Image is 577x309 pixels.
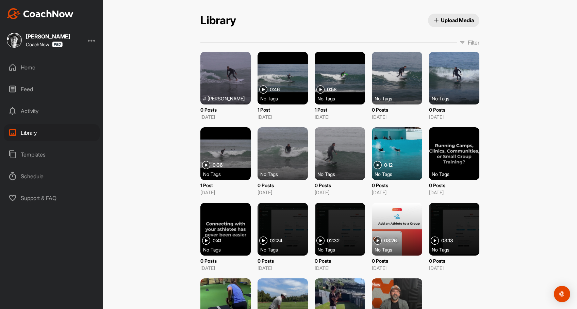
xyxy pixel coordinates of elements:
div: Open Intercom Messenger [554,286,570,302]
p: [DATE] [315,189,365,196]
img: CoachNow [7,8,73,19]
img: play [431,237,439,245]
img: play [316,237,325,245]
p: [DATE] [258,264,308,272]
span: 02:24 [270,238,282,243]
p: [DATE] [200,189,251,196]
img: play [316,85,325,94]
p: 0 Posts [258,257,308,264]
div: Feed [4,81,100,98]
img: play [202,161,210,169]
span: Upload Media [433,17,474,24]
div: No Tags [260,170,311,177]
div: No Tags [260,95,311,102]
span: 0:58 [327,87,336,92]
div: No Tags [317,246,368,253]
p: Filter [468,38,479,47]
div: [PERSON_NAME] [26,34,70,39]
p: [DATE] [372,113,422,120]
div: No Tags [432,170,482,177]
p: [DATE] [200,113,251,120]
p: [DATE] [258,113,308,120]
span: 0:46 [270,87,280,92]
p: [DATE] [429,189,479,196]
p: 0 Posts [372,106,422,113]
p: [DATE] [429,264,479,272]
div: Support & FAQ [4,190,100,207]
img: play [259,237,267,245]
img: play [259,85,267,94]
p: 1 Post [200,182,251,189]
img: play [202,237,210,245]
div: No Tags [317,170,368,177]
p: [DATE] [200,264,251,272]
div: Activity [4,102,100,119]
img: play [374,161,382,169]
span: 0:12 [384,163,393,167]
p: 0 Posts [429,182,479,189]
p: 1 Post [315,106,365,113]
div: No Tags [203,246,253,253]
p: 0 Posts [200,257,251,264]
button: Upload Media [428,14,480,27]
p: [DATE] [372,264,422,272]
p: [DATE] [372,189,422,196]
h2: Library [200,14,236,27]
span: 02:32 [327,238,340,243]
p: [DATE] [315,113,365,120]
div: No Tags [432,246,482,253]
span: 0:41 [213,238,221,243]
img: play [374,237,382,245]
div: No Tags [203,170,253,177]
span: [PERSON_NAME] [208,95,245,102]
div: No Tags [375,246,425,253]
span: 03:26 [384,238,397,243]
p: [DATE] [258,189,308,196]
p: 0 Posts [429,106,479,113]
div: CoachNow [26,42,63,47]
div: No Tags [317,95,368,102]
div: Templates [4,146,100,163]
div: Library [4,124,100,141]
div: No Tags [375,170,425,177]
p: 0 Posts [372,182,422,189]
div: No Tags [260,246,311,253]
p: 0 Posts [315,182,365,189]
div: Schedule [4,168,100,185]
div: No Tags [375,95,425,102]
p: 1 Post [258,106,308,113]
span: 0:36 [213,163,222,167]
div: # [203,95,253,102]
p: [DATE] [429,113,479,120]
img: CoachNow Pro [52,42,63,47]
p: 0 Posts [315,257,365,264]
p: 0 Posts [200,106,251,113]
p: 0 Posts [372,257,422,264]
img: square_553bb92569d47dc56dcbb59a713b4241.jpg [7,33,22,48]
p: [DATE] [315,264,365,272]
p: 0 Posts [429,257,479,264]
span: 03:13 [441,238,453,243]
div: No Tags [432,95,482,102]
p: 0 Posts [258,182,308,189]
div: Home [4,59,100,76]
